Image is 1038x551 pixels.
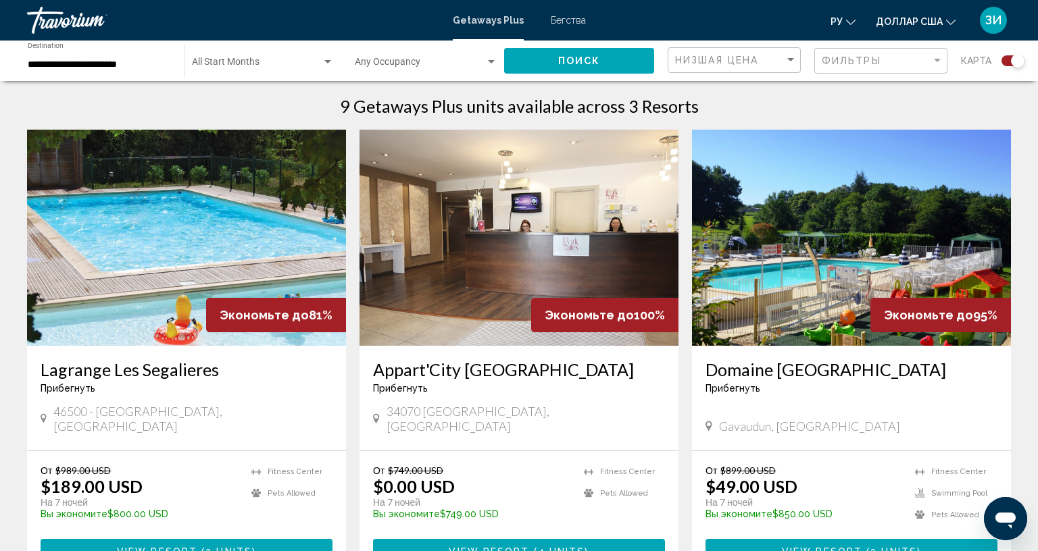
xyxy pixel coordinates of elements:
span: Swimming Pool [931,489,987,498]
button: Filter [814,47,947,75]
a: Lagrange Les Segalieres [41,359,332,379]
button: Изменить язык [831,11,856,31]
span: От [41,465,52,476]
span: Прибегнуть [706,383,760,394]
p: $850.00 USD [706,508,901,519]
a: Getaways Plus [453,15,524,26]
a: Appart'City [GEOGRAPHIC_DATA] [373,359,665,379]
img: 4195O04X.jpg [692,130,1011,346]
span: Fitness Center [931,467,986,476]
p: На 7 ночей [41,496,238,508]
p: $49.00 USD [706,476,797,496]
p: $0.00 USD [373,476,455,496]
span: Вы экономите [706,508,772,519]
button: Изменить валюту [876,11,956,31]
span: Вы экономите [373,508,440,519]
span: Вы экономите [41,508,107,519]
span: карта [961,51,991,70]
p: На 7 ночей [373,496,570,508]
span: 46500 - [GEOGRAPHIC_DATA], [GEOGRAPHIC_DATA] [53,404,332,434]
span: $899.00 USD [720,465,776,476]
button: Поиск [504,48,654,73]
p: $189.00 USD [41,476,143,496]
span: От [373,465,385,476]
div: 95% [870,298,1011,332]
p: На 7 ночей [706,496,901,508]
font: ЗИ [985,13,1002,27]
span: $989.00 USD [55,465,111,476]
span: Низшая цена [675,55,758,65]
span: Прибегнуть [41,383,95,394]
span: Экономьте до [884,308,973,322]
font: доллар США [876,16,943,27]
a: Бегства [551,15,586,26]
img: RT93O01X.jpg [27,130,346,346]
div: 100% [531,298,678,332]
font: ру [831,16,843,27]
button: Меню пользователя [976,6,1011,34]
img: RH23O01X.jpg [360,130,678,346]
span: Fitness Center [600,467,655,476]
span: Pets Allowed [931,510,979,519]
mat-select: Sort by [675,55,797,66]
span: $749.00 USD [388,465,443,476]
p: $800.00 USD [41,508,238,519]
div: 81% [206,298,346,332]
h1: 9 Getaways Plus units available across 3 Resorts [340,96,699,116]
span: Прибегнуть [373,383,428,394]
a: Травориум [27,7,439,34]
span: Pets Allowed [268,489,316,498]
span: Экономьте до [220,308,309,322]
p: $749.00 USD [373,508,570,519]
a: Domaine [GEOGRAPHIC_DATA] [706,359,997,379]
span: Фильтры [822,55,881,66]
span: Pets Allowed [600,489,648,498]
span: Gavaudun, [GEOGRAPHIC_DATA] [719,419,900,434]
span: 34070 [GEOGRAPHIC_DATA], [GEOGRAPHIC_DATA] [387,404,665,434]
span: Экономьте до [545,308,634,322]
span: Поиск [558,56,601,67]
iframe: Кнопка запуска окна обмена сообщениями [984,497,1027,540]
span: Fitness Center [268,467,322,476]
span: От [706,465,717,476]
